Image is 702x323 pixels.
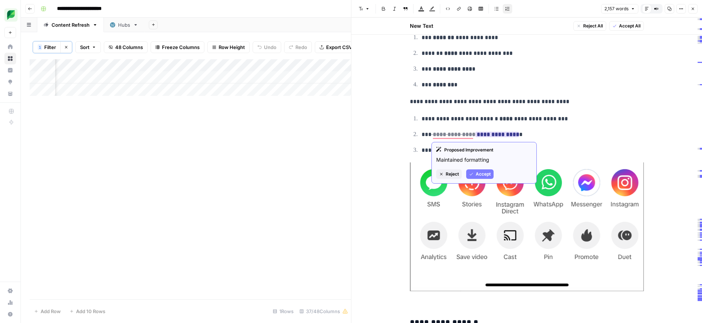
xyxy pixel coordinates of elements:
a: Browse [4,53,16,64]
h2: New Text [410,22,433,30]
span: Row Height [219,44,245,51]
a: Content Refresh [37,18,104,32]
div: 37/48 Columns [297,305,351,317]
div: Content Refresh [52,21,90,29]
span: 2,157 words [604,5,629,12]
a: Home [4,41,16,53]
span: Export CSV [326,44,352,51]
a: Settings [4,285,16,297]
div: 1 [38,44,42,50]
span: Undo [264,44,276,51]
a: Your Data [4,88,16,99]
span: Filter [44,44,56,51]
button: Add Row [30,305,65,317]
button: Workspace: SproutSocial [4,6,16,24]
a: Hubs [104,18,144,32]
button: 48 Columns [104,41,148,53]
span: Redo [295,44,307,51]
span: Accept [476,171,491,177]
button: Redo [284,41,312,53]
span: 1 [39,44,41,50]
button: Accept All [609,21,644,31]
p: Maintained formatting [436,156,532,164]
button: Reject All [573,21,606,31]
span: Add Row [41,308,61,315]
button: Row Height [207,41,250,53]
button: Export CSV [315,41,357,53]
span: Accept All [619,23,641,29]
button: Add 10 Rows [65,305,110,317]
a: Opportunities [4,76,16,88]
button: Freeze Columns [151,41,204,53]
div: Hubs [118,21,130,29]
button: Undo [253,41,281,53]
a: Insights [4,64,16,76]
button: 2,157 words [601,4,638,14]
button: 1Filter [33,41,60,53]
span: Reject All [583,23,603,29]
span: Freeze Columns [162,44,200,51]
span: Sort [80,44,90,51]
span: 48 Columns [115,44,143,51]
button: Sort [75,41,101,53]
span: Reject [446,171,459,177]
button: Help + Support [4,308,16,320]
a: Usage [4,297,16,308]
button: Accept [466,169,494,179]
button: Reject [436,169,462,179]
img: SproutSocial Logo [4,8,18,22]
span: Add 10 Rows [76,308,105,315]
div: Proposed Improvement [436,147,532,153]
div: 1 Rows [270,305,297,317]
